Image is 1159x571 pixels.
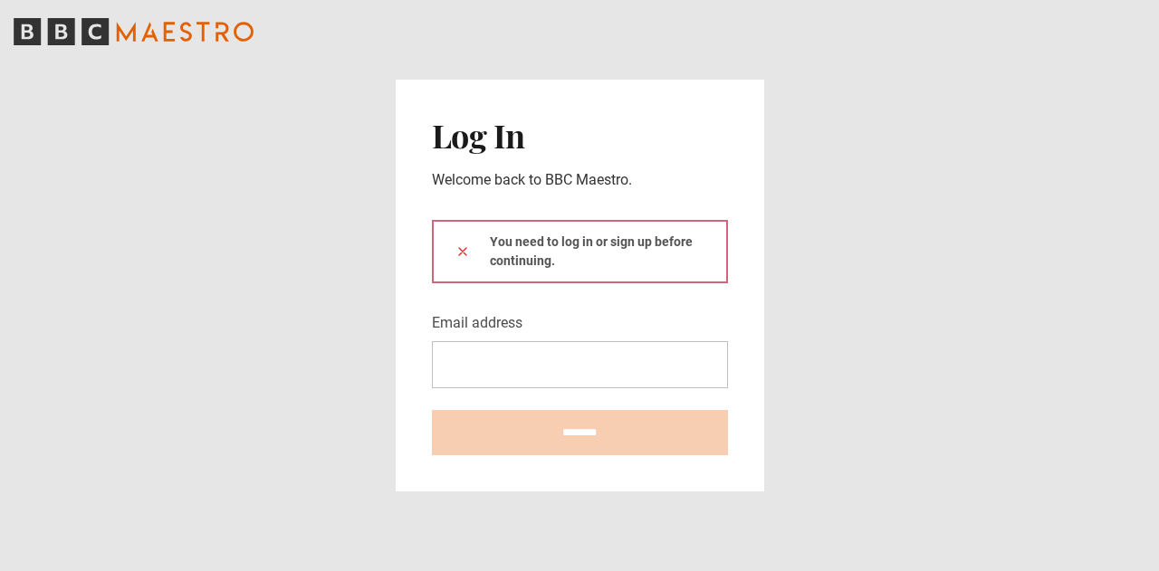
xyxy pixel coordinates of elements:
p: Welcome back to BBC Maestro. [432,169,728,191]
svg: BBC Maestro [14,18,254,45]
h2: Log In [432,116,728,154]
label: Email address [432,312,522,334]
div: You need to log in or sign up before continuing. [432,220,728,283]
